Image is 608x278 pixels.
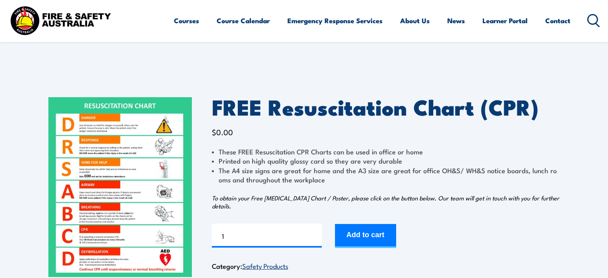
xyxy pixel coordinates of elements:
[174,10,199,31] a: Courses
[212,156,560,165] li: Printed on high quality glossy card so they are very durable
[212,126,233,137] bdi: 0.00
[242,261,288,270] a: Safety Products
[212,147,560,156] li: These FREE Resuscitation CPR Charts can be used in office or home
[447,10,465,31] a: News
[212,166,560,184] li: The A4 size signs are great for home and the A3 size are great for office OH&S/ WH&S notice board...
[212,126,216,137] span: $
[482,10,528,31] a: Learner Portal
[212,194,559,210] em: To obtain your Free [MEDICAL_DATA] Chart / Poster, please click on the button below. Our team wil...
[335,224,396,248] button: Add to cart
[217,10,270,31] a: Course Calendar
[400,10,430,31] a: About Us
[545,10,570,31] a: Contact
[212,97,560,116] h1: FREE Resuscitation Chart (CPR)
[212,224,322,248] input: Product quantity
[287,10,383,31] a: Emergency Response Services
[212,261,288,271] span: Category:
